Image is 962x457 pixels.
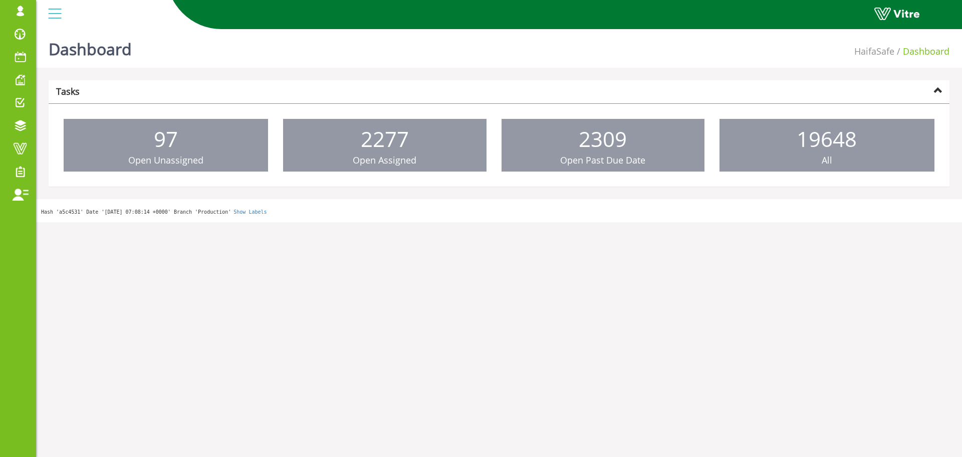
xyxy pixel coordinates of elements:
[154,124,178,153] span: 97
[283,119,486,172] a: 2277 Open Assigned
[894,45,949,58] li: Dashboard
[854,45,894,57] a: HaifaSafe
[579,124,627,153] span: 2309
[361,124,409,153] span: 2277
[56,85,80,97] strong: Tasks
[233,209,267,215] a: Show Labels
[128,154,203,166] span: Open Unassigned
[64,119,268,172] a: 97 Open Unassigned
[41,209,231,215] span: Hash 'a5c4531' Date '[DATE] 07:08:14 +0000' Branch 'Production'
[353,154,416,166] span: Open Assigned
[560,154,645,166] span: Open Past Due Date
[797,124,857,153] span: 19648
[502,119,704,172] a: 2309 Open Past Due Date
[822,154,832,166] span: All
[49,25,132,68] h1: Dashboard
[719,119,934,172] a: 19648 All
